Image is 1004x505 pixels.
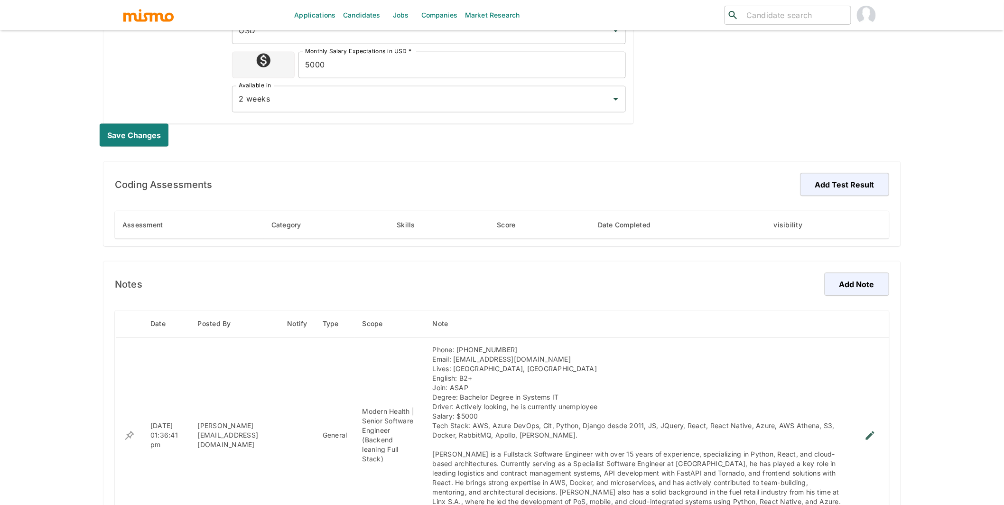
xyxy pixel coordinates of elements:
button: Open [609,24,623,37]
th: Type [315,311,355,338]
button: Save changes [100,124,168,147]
span: Score [497,219,528,231]
th: Date [143,311,190,338]
th: Note [425,311,851,338]
h6: Coding Assessments [115,177,213,192]
img: logo [122,8,175,22]
span: Assessment [122,219,176,231]
th: Posted By [190,311,279,338]
th: Notify [279,311,315,338]
th: Scope [355,311,425,338]
table: enhanced table [115,211,889,239]
button: Open [609,93,623,106]
button: Add Test Result [800,173,889,196]
span: Date Completed [598,219,663,231]
img: Carmen Vilachá [857,6,876,25]
label: Monthly Salary Expectations in USD * [305,47,412,56]
h6: Notes [115,277,142,292]
span: visibility [774,219,815,231]
input: Candidate search [743,9,847,22]
span: Skills [397,219,428,231]
label: Available in [239,82,271,90]
button: Add Note [825,273,889,296]
span: Category [271,219,314,231]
